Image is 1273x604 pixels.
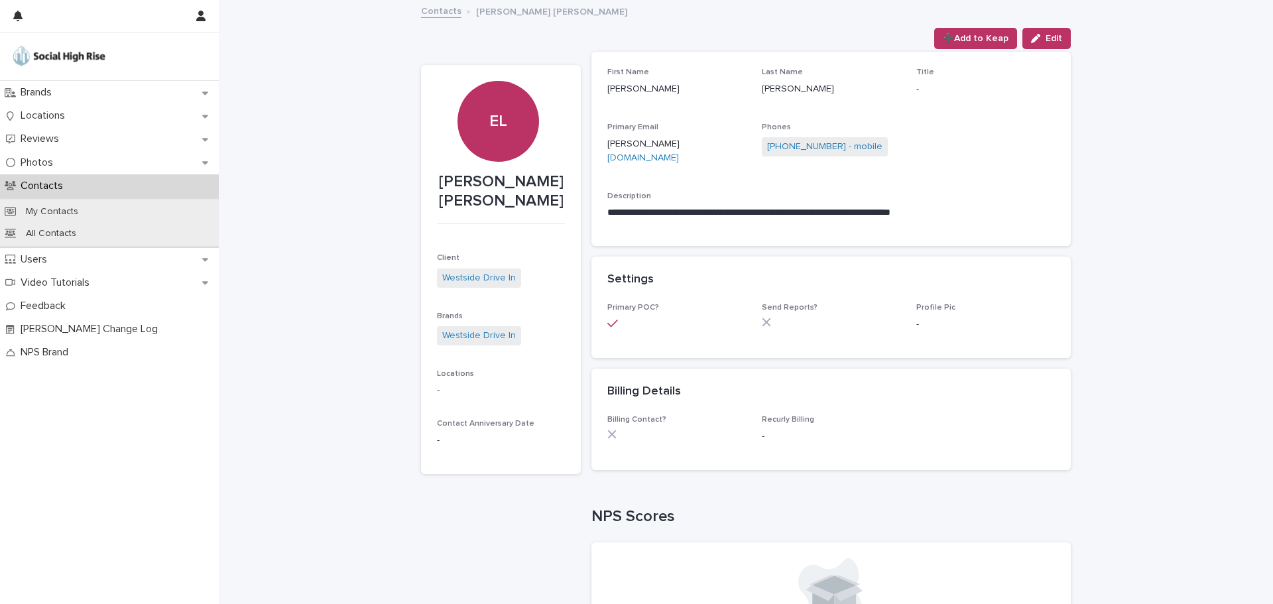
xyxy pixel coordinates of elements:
[916,82,1055,96] p: -
[437,384,565,398] p: -
[607,82,746,96] p: [PERSON_NAME]
[607,123,658,131] span: Primary Email
[1022,28,1071,49] button: Edit
[15,206,89,217] p: My Contacts
[934,28,1017,49] button: ➕Add to Keap
[437,254,459,262] span: Client
[15,109,76,122] p: Locations
[607,416,666,424] span: Billing Contact?
[607,385,681,399] h2: Billing Details
[437,172,565,211] p: [PERSON_NAME] [PERSON_NAME]
[916,68,934,76] span: Title
[607,68,649,76] span: First Name
[15,180,74,192] p: Contacts
[457,30,538,131] div: EL
[762,68,803,76] span: Last Name
[15,276,100,289] p: Video Tutorials
[607,304,659,312] span: Primary POC?
[762,82,900,96] p: [PERSON_NAME]
[1046,34,1062,43] span: Edit
[15,346,79,359] p: NPS Brand
[442,271,516,285] a: Westside Drive In
[607,192,651,200] span: Description
[762,123,791,131] span: Phones
[607,137,746,165] p: [PERSON_NAME]
[437,370,474,378] span: Locations
[916,304,955,312] span: Profile Pic
[15,300,76,312] p: Feedback
[762,304,818,312] span: Send Reports?
[476,3,627,18] p: [PERSON_NAME] [PERSON_NAME]
[15,323,168,335] p: [PERSON_NAME] Change Log
[421,3,461,18] a: Contacts
[15,253,58,266] p: Users
[15,228,87,239] p: All Contacts
[437,312,463,320] span: Brands
[767,140,882,154] a: [PHONE_NUMBER] - mobile
[442,329,516,343] a: Westside Drive In
[591,507,1071,526] h1: NPS Scores
[15,156,64,169] p: Photos
[15,133,70,145] p: Reviews
[762,416,814,424] span: Recurly Billing
[437,434,565,448] p: -
[943,32,1008,45] span: ➕Add to Keap
[15,86,62,99] p: Brands
[607,153,679,162] a: [DOMAIN_NAME]
[762,430,900,444] p: -
[916,318,1055,332] p: -
[437,420,534,428] span: Contact Anniversary Date
[11,43,107,70] img: o5DnuTxEQV6sW9jFYBBf
[607,272,654,287] h2: Settings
